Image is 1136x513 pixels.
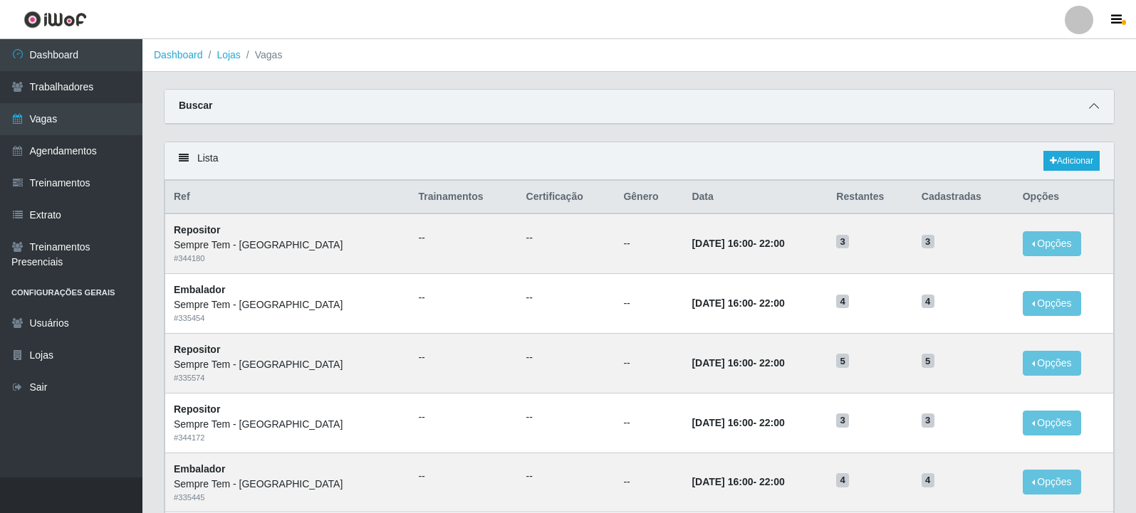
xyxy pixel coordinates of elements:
time: [DATE] 16:00 [692,417,753,428]
button: Opções [1023,351,1081,376]
strong: - [692,417,784,428]
ul: -- [418,410,509,425]
td: -- [615,453,683,512]
div: # 344180 [174,253,401,265]
time: 22:00 [759,357,785,369]
strong: Embalador [174,284,225,295]
div: # 335454 [174,312,401,324]
time: [DATE] 16:00 [692,476,753,487]
li: Vagas [241,48,283,63]
strong: - [692,238,784,249]
span: 3 [922,235,934,249]
th: Data [683,181,828,214]
span: 3 [836,413,849,428]
span: 3 [836,235,849,249]
button: Opções [1023,291,1081,316]
ul: -- [418,350,509,365]
ul: -- [526,410,607,425]
div: Sempre Tem - [GEOGRAPHIC_DATA] [174,477,401,492]
div: Sempre Tem - [GEOGRAPHIC_DATA] [174,357,401,372]
ul: -- [418,290,509,305]
ul: -- [418,469,509,484]
strong: Embalador [174,463,225,475]
span: 4 [922,295,934,309]
a: Dashboard [154,49,203,60]
td: -- [615,333,683,393]
time: 22:00 [759,297,785,309]
strong: Repositor [174,403,220,415]
span: 4 [922,473,934,487]
th: Opções [1014,181,1114,214]
button: Opções [1023,231,1081,256]
strong: Repositor [174,224,220,236]
td: -- [615,274,683,334]
td: -- [615,393,683,453]
time: [DATE] 16:00 [692,238,753,249]
div: # 344172 [174,432,401,444]
strong: Buscar [179,100,212,111]
div: Sempre Tem - [GEOGRAPHIC_DATA] [174,297,401,312]
div: Sempre Tem - [GEOGRAPHIC_DATA] [174,238,401,253]
span: 5 [922,354,934,368]
ul: -- [526,290,607,305]
time: [DATE] 16:00 [692,357,753,369]
th: Restantes [828,181,912,214]
ul: -- [418,231,509,245]
div: # 335574 [174,372,401,384]
button: Opções [1023,411,1081,435]
strong: - [692,476,784,487]
time: [DATE] 16:00 [692,297,753,309]
span: 4 [836,473,849,487]
span: 5 [836,354,849,368]
th: Certificação [518,181,615,214]
time: 22:00 [759,417,785,428]
a: Adicionar [1043,151,1100,171]
th: Gênero [615,181,683,214]
span: 3 [922,413,934,428]
strong: - [692,357,784,369]
ul: -- [526,231,607,245]
time: 22:00 [759,238,785,249]
ul: -- [526,469,607,484]
button: Opções [1023,470,1081,495]
div: Sempre Tem - [GEOGRAPHIC_DATA] [174,417,401,432]
img: CoreUI Logo [24,11,87,28]
th: Ref [165,181,410,214]
span: 4 [836,295,849,309]
strong: - [692,297,784,309]
time: 22:00 [759,476,785,487]
strong: Repositor [174,344,220,355]
div: # 335445 [174,492,401,504]
nav: breadcrumb [142,39,1136,72]
a: Lojas [217,49,240,60]
ul: -- [526,350,607,365]
th: Cadastradas [913,181,1014,214]
td: -- [615,213,683,273]
div: Lista [165,142,1114,180]
th: Trainamentos [410,181,517,214]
